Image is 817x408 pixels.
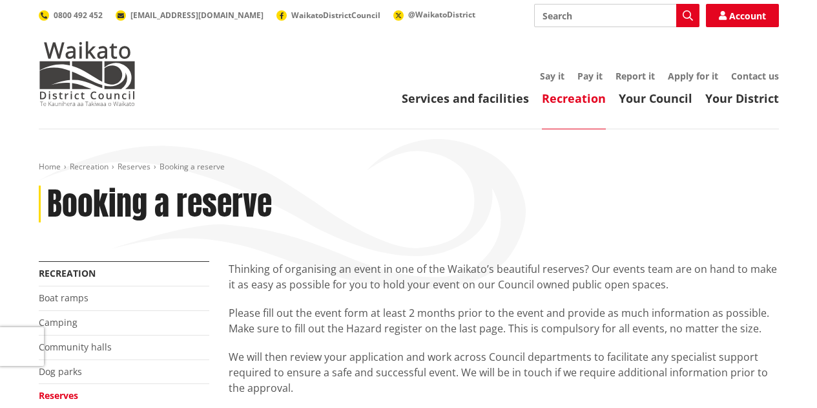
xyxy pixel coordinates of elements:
[577,70,603,82] a: Pay it
[39,41,136,106] img: Waikato District Council - Te Kaunihera aa Takiwaa o Waikato
[542,91,606,106] a: Recreation
[229,349,779,396] p: We will then review your application and work across Council departments to facilitate any specia...
[731,70,779,82] a: Contact us
[39,267,96,279] a: Recreation
[706,4,779,27] a: Account
[39,365,82,378] a: Dog parks
[39,10,103,21] a: 0800 492 452
[47,186,272,223] h1: Booking a reserve
[39,389,78,402] a: Reserves
[54,10,103,21] span: 0800 492 452
[615,70,655,82] a: Report it
[668,70,718,82] a: Apply for it
[39,341,112,353] a: Community halls
[402,91,529,106] a: Services and facilities
[393,9,475,20] a: @WaikatoDistrict
[39,162,779,173] nav: breadcrumb
[39,161,61,172] a: Home
[229,305,779,336] p: Please fill out the event form at least 2 months prior to the event and provide as much informati...
[39,316,78,328] a: Camping
[276,10,380,21] a: WaikatoDistrictCouncil
[408,9,475,20] span: @WaikatoDistrict
[619,91,692,106] a: Your Council
[540,70,564,82] a: Say it
[229,261,779,292] p: Thinking of organising an event in one of the Waikato’s beautiful reserves? Our events team are o...
[118,161,150,172] a: Reserves
[130,10,264,21] span: [EMAIL_ADDRESS][DOMAIN_NAME]
[705,91,779,106] a: Your District
[160,161,225,172] span: Booking a reserve
[70,161,109,172] a: Recreation
[39,292,88,304] a: Boat ramps
[116,10,264,21] a: [EMAIL_ADDRESS][DOMAIN_NAME]
[291,10,380,21] span: WaikatoDistrictCouncil
[534,4,699,27] input: Search input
